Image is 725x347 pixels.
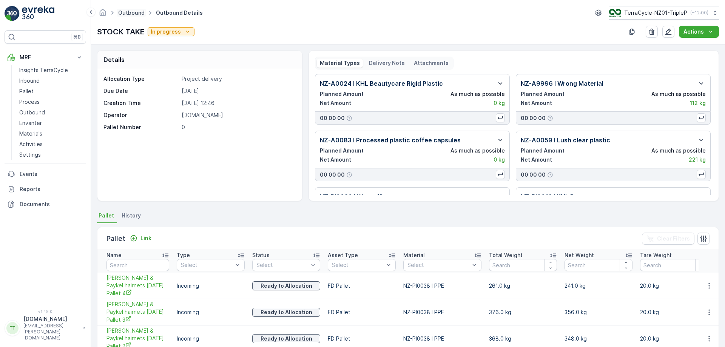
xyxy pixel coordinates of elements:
[320,136,461,145] p: NZ-A0083 I Processed plastic coffee capsules
[489,251,523,259] p: Total Weight
[609,9,621,17] img: TC_7kpGtVS.png
[182,75,294,83] p: Project delivery
[106,259,169,271] input: Search
[636,273,712,299] td: 20.0 kg
[16,76,86,86] a: Inbound
[148,27,194,36] button: In progress
[252,281,320,290] button: Ready to Allocation
[521,90,565,98] p: Planned Amount
[182,123,294,131] p: 0
[177,251,190,259] p: Type
[5,197,86,212] a: Documents
[494,156,505,163] p: 0 kg
[16,128,86,139] a: Materials
[19,88,34,95] p: Pallet
[20,54,71,61] p: MRF
[173,273,248,299] td: Incoming
[494,99,505,107] p: 0 kg
[103,99,179,107] p: Creation Time
[103,123,179,131] p: Pallet Number
[99,11,107,18] a: Homepage
[683,28,704,35] p: Actions
[5,315,86,341] button: TT[DOMAIN_NAME][EMAIL_ADDRESS][PERSON_NAME][DOMAIN_NAME]
[97,26,145,37] p: STOCK TAKE
[400,299,485,325] td: NZ-PI0038 I PPE
[521,171,546,179] p: 00 00 00
[320,79,443,88] p: NZ-A0024 I KHL Beautycare Rigid Plastic
[485,299,561,325] td: 376.0 kg
[521,114,546,122] p: 00 00 00
[16,118,86,128] a: Envanter
[450,147,505,154] p: As much as possible
[173,299,248,325] td: Incoming
[521,156,552,163] p: Net Amount
[690,10,708,16] p: ( +12:00 )
[651,90,706,98] p: As much as possible
[609,6,719,20] button: TerraCycle-NZ01-TripleP(+12:00)
[521,79,603,88] p: NZ-A9996 I Wrong Material
[320,99,351,107] p: Net Amount
[5,167,86,182] a: Events
[689,156,706,163] p: 221 kg
[5,309,86,314] span: v 1.49.0
[320,59,360,67] p: Material Types
[20,200,83,208] p: Documents
[561,273,636,299] td: 241.0 kg
[103,75,179,83] p: Allocation Type
[16,86,86,97] a: Pallet
[182,111,294,119] p: [DOMAIN_NAME]
[16,97,86,107] a: Process
[624,9,687,17] p: TerraCycle-NZ01-TripleP
[400,273,485,299] td: NZ-PI0038 I PPE
[122,212,141,219] span: History
[657,235,690,242] p: Clear Filters
[16,150,86,160] a: Settings
[521,192,606,201] p: NZ-PI0012 I KHL Beautycare
[261,335,312,342] p: Ready to Allocation
[407,261,470,269] p: Select
[5,6,20,21] img: logo
[16,65,86,76] a: Insights TerraCycle
[6,322,19,334] div: TT
[565,251,594,259] p: Net Weight
[118,9,145,16] a: Outbound
[16,139,86,150] a: Activities
[320,90,364,98] p: Planned Amount
[640,259,708,271] input: Search
[521,136,610,145] p: NZ-A0059 I Lush clear plastic
[182,99,294,107] p: [DATE] 12:46
[690,99,706,107] p: 112 kg
[22,6,54,21] img: logo_light-DOdMpM7g.png
[346,115,352,121] div: Help Tooltip Icon
[640,251,672,259] p: Tare Weight
[20,185,83,193] p: Reports
[103,111,179,119] p: Operator
[106,301,169,324] span: [PERSON_NAME] & Paykel hairnets [DATE] Pallet 3
[489,259,557,271] input: Search
[328,251,358,259] p: Asset Type
[252,334,320,343] button: Ready to Allocation
[324,299,400,325] td: FD Pallet
[252,308,320,317] button: Ready to Allocation
[106,251,122,259] p: Name
[103,55,125,64] p: Details
[651,147,706,154] p: As much as possible
[182,87,294,95] p: [DATE]
[23,323,79,341] p: [EMAIL_ADDRESS][PERSON_NAME][DOMAIN_NAME]
[547,115,553,121] div: Help Tooltip Icon
[106,301,169,324] a: FD Fisher & Paykel hairnets 27/06/2025 Pallet 3
[320,156,351,163] p: Net Amount
[256,261,309,269] p: Select
[5,182,86,197] a: Reports
[561,299,636,325] td: 356.0 kg
[181,261,233,269] p: Select
[324,273,400,299] td: FD Pallet
[20,170,83,178] p: Events
[346,172,352,178] div: Help Tooltip Icon
[252,251,270,259] p: Status
[485,273,561,299] td: 261.0 kg
[19,151,41,159] p: Settings
[679,26,719,38] button: Actions
[140,234,151,242] p: Link
[106,274,169,297] a: FD Fisher & Paykel hairnets 27/06/2025 Pallet 4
